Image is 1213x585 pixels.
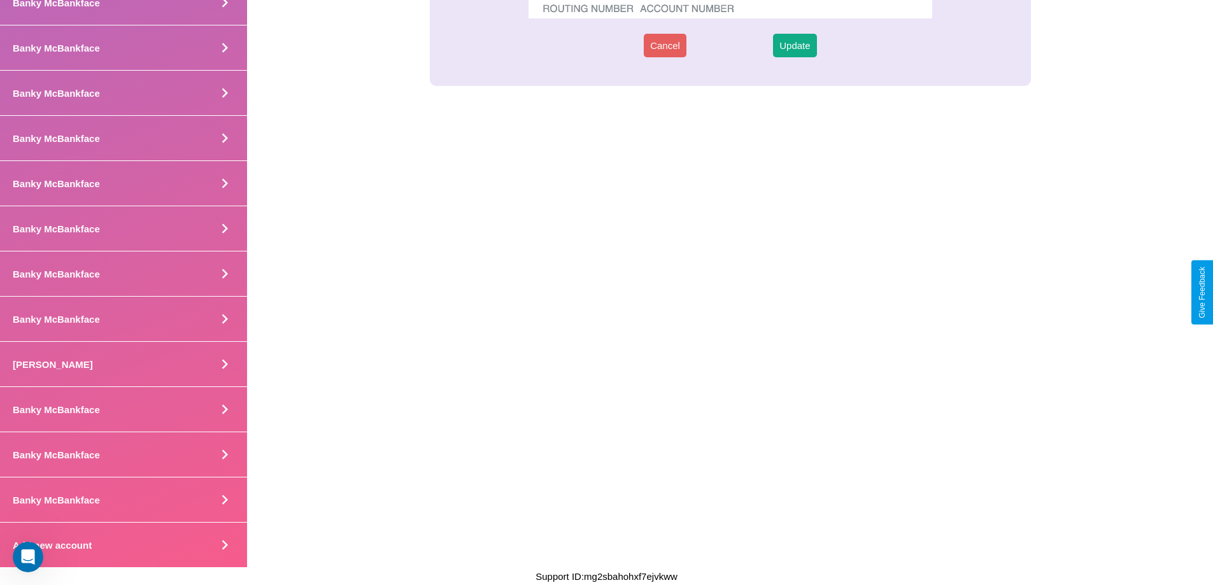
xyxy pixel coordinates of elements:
h4: Banky McBankface [13,495,100,505]
div: Give Feedback [1198,267,1207,318]
h4: Banky McBankface [13,269,100,279]
h4: Add new account [13,540,92,551]
h4: Banky McBankface [13,223,100,234]
p: Support ID: mg2sbahohxf7ejvkww [536,568,677,585]
iframe: Intercom live chat [13,542,43,572]
h4: Banky McBankface [13,133,100,144]
h4: Banky McBankface [13,43,100,53]
button: Update [773,34,816,57]
h4: Banky McBankface [13,88,100,99]
h4: Banky McBankface [13,314,100,325]
h4: [PERSON_NAME] [13,359,93,370]
button: Cancel [644,34,686,57]
h4: Banky McBankface [13,449,100,460]
h4: Banky McBankface [13,178,100,189]
h4: Banky McBankface [13,404,100,415]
